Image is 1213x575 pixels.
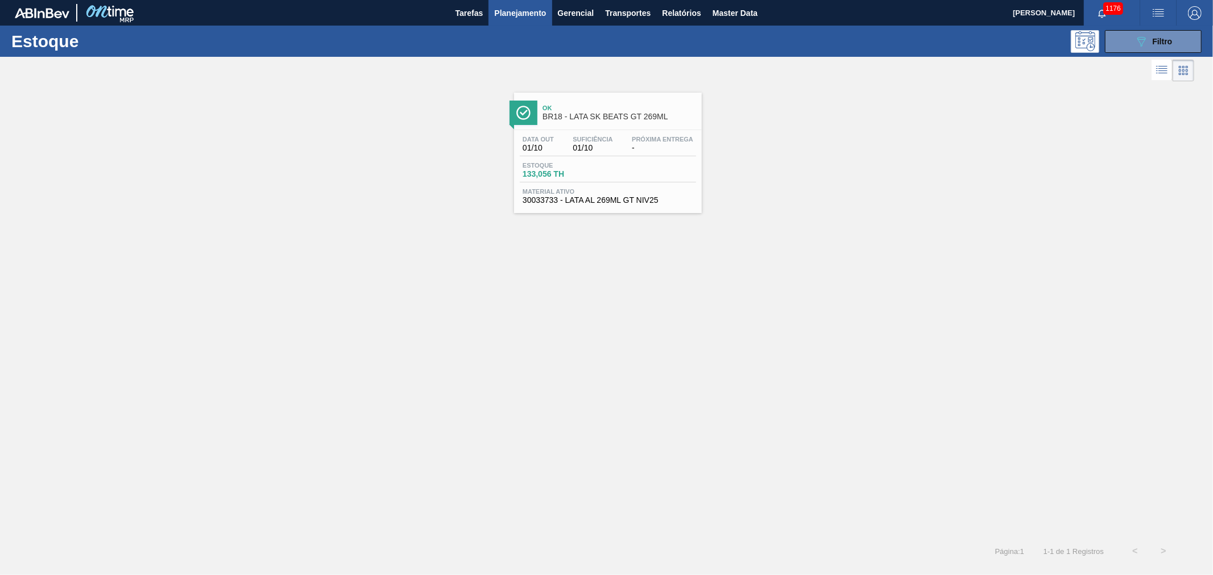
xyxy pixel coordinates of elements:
[516,106,531,120] img: Ícone
[1103,2,1123,15] span: 1176
[1084,5,1120,21] button: Notificações
[456,6,483,20] span: Tarefas
[1152,60,1173,81] div: Visão em Lista
[506,84,707,213] a: ÍconeOkBR18 - LATA SK BEATS GT 269MLData out01/10Suficiência01/10Próxima Entrega-Estoque133,056 T...
[632,144,693,152] span: -
[494,6,546,20] span: Planejamento
[543,105,696,111] span: Ok
[1153,37,1173,46] span: Filtro
[1071,30,1099,53] div: Pogramando: nenhum usuário selecionado
[15,8,69,18] img: TNhmsLtSVTkK8tSr43FrP2fwEKptu5GPRR3wAAAABJRU5ErkJggg==
[573,136,612,143] span: Suficiência
[573,144,612,152] span: 01/10
[1149,537,1178,565] button: >
[558,6,594,20] span: Gerencial
[523,170,602,178] span: 133,056 TH
[1105,30,1202,53] button: Filtro
[605,6,651,20] span: Transportes
[1188,6,1202,20] img: Logout
[662,6,701,20] span: Relatórios
[11,35,184,48] h1: Estoque
[632,136,693,143] span: Próxima Entrega
[1173,60,1194,81] div: Visão em Cards
[523,144,554,152] span: 01/10
[523,188,693,195] span: Material ativo
[523,136,554,143] span: Data out
[1121,537,1149,565] button: <
[523,162,602,169] span: Estoque
[995,547,1024,556] span: Página : 1
[523,196,693,205] span: 30033733 - LATA AL 269ML GT NIV25
[1152,6,1165,20] img: userActions
[713,6,757,20] span: Master Data
[1041,547,1104,556] span: 1 - 1 de 1 Registros
[543,113,696,121] span: BR18 - LATA SK BEATS GT 269ML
